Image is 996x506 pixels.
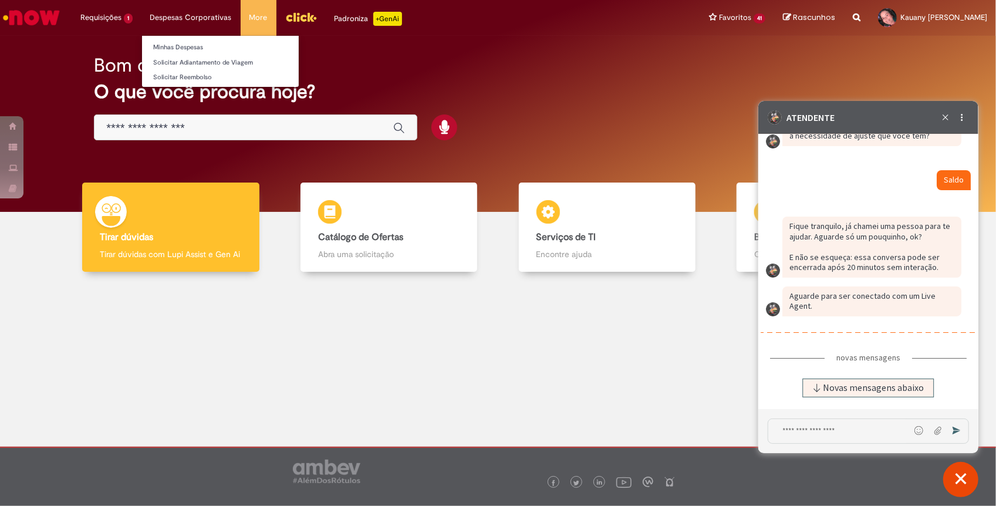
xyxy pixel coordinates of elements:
span: Rascunhos [793,12,835,23]
ul: Despesas Corporativas [141,35,299,87]
a: Serviços de TI Encontre ajuda [498,183,717,272]
button: Fechar conversa de suporte [943,462,978,497]
span: 41 [754,14,765,23]
img: logo_footer_linkedin.png [597,480,603,487]
p: Tirar dúvidas com Lupi Assist e Gen Ai [100,248,242,260]
a: Minhas Despesas [142,41,299,54]
span: Kauany [PERSON_NAME] [900,12,987,22]
h2: O que você procura hoje? [94,82,902,102]
img: logo_footer_twitter.png [573,480,579,486]
img: logo_footer_youtube.png [616,474,632,490]
a: Tirar dúvidas Tirar dúvidas com Lupi Assist e Gen Ai [62,183,280,272]
p: Abra uma solicitação [318,248,460,260]
p: Encontre ajuda [536,248,678,260]
span: 1 [124,14,133,23]
span: Favoritos [719,12,751,23]
a: Solicitar Reembolso [142,71,299,84]
b: Base de Conhecimento [754,231,851,243]
b: Serviços de TI [536,231,596,243]
img: logo_footer_naosei.png [664,477,675,487]
img: logo_footer_ambev_rotulo_gray.png [293,460,360,483]
a: Rascunhos [783,12,835,23]
b: Catálogo de Ofertas [318,231,403,243]
div: Padroniza [335,12,402,26]
h2: Bom dia, Kauany [94,55,234,76]
span: Requisições [80,12,121,23]
b: Tirar dúvidas [100,231,153,243]
a: Solicitar Adiantamento de Viagem [142,56,299,69]
p: Consulte e aprenda [754,248,896,260]
img: ServiceNow [1,6,62,29]
a: Base de Conhecimento Consulte e aprenda [716,183,934,272]
a: Catálogo de Ofertas Abra uma solicitação [280,183,498,272]
span: More [249,12,268,23]
img: logo_footer_workplace.png [643,477,653,487]
img: logo_footer_facebook.png [551,480,556,486]
p: +GenAi [373,12,402,26]
img: click_logo_yellow_360x200.png [285,8,317,26]
span: Despesas Corporativas [150,12,232,23]
iframe: Suporte do Bate-Papo [758,101,978,453]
